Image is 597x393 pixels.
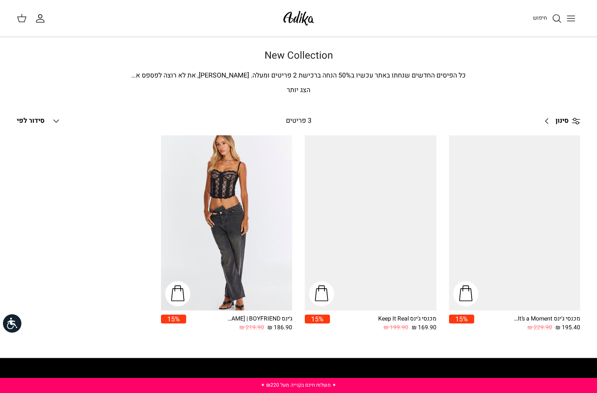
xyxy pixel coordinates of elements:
[281,8,317,28] img: Adika IL
[449,315,474,333] a: 15%
[412,323,436,332] span: 169.90 ₪
[17,112,61,130] button: סידור לפי
[35,13,49,23] a: החשבון שלי
[539,111,580,131] a: סינון
[562,9,580,28] button: Toggle menu
[533,14,547,22] span: חיפוש
[161,315,186,323] span: 15%
[527,323,552,332] span: 229.90 ₪
[555,323,580,332] span: 195.40 ₪
[533,13,562,23] a: חיפוש
[449,135,581,310] a: מכנסי ג'ינס It’s a Moment גזרה רחבה | BAGGY
[330,315,436,333] a: מכנסי ג'ינס Keep It Real 169.90 ₪ 199.90 ₪
[474,315,581,333] a: מכנסי ג'ינס It’s a Moment גזרה רחבה | BAGGY 195.40 ₪ 229.90 ₪
[305,315,330,323] span: 15%
[513,315,580,323] div: מכנסי ג'ינס It’s a Moment גזרה רחבה | BAGGY
[232,116,365,127] div: 3 פריטים
[17,116,44,126] span: סידור לפי
[225,315,292,323] div: ג׳ינס All Or Nothing [PERSON_NAME] | BOYFRIEND
[305,135,436,310] a: מכנסי ג'ינס Keep It Real
[555,116,568,127] span: סינון
[384,323,408,332] span: 199.90 ₪
[17,50,580,62] h1: New Collection
[17,85,580,96] p: הצג יותר
[261,381,336,389] a: ✦ משלוח חינם בקנייה מעל ₪220 ✦
[186,315,293,333] a: ג׳ינס All Or Nothing [PERSON_NAME] | BOYFRIEND 186.90 ₪ 219.90 ₪
[239,323,264,332] span: 219.90 ₪
[305,315,330,333] a: 15%
[369,315,436,323] div: מכנסי ג'ינס Keep It Real
[161,135,293,310] a: ג׳ינס All Or Nothing קריס-קרוס | BOYFRIEND
[267,323,292,332] span: 186.90 ₪
[161,315,186,333] a: 15%
[131,70,466,91] span: כל הפיסים החדשים שנחתו באתר עכשיו ב50% הנחה ברכישת 2 פריטים ומעלה. [PERSON_NAME], את לא רוצה לפספ...
[449,315,474,323] span: 15%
